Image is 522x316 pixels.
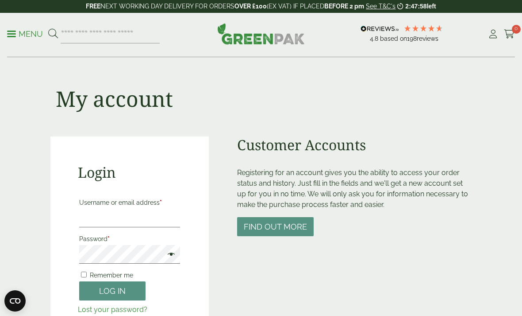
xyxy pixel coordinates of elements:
[366,3,395,10] a: See T&C's
[237,217,314,236] button: Find out more
[405,3,426,10] span: 2:47:58
[504,30,515,39] i: Cart
[7,29,43,39] p: Menu
[324,3,364,10] strong: BEFORE 2 pm
[79,281,146,300] button: Log in
[237,137,472,153] h2: Customer Accounts
[370,35,380,42] span: 4.8
[237,223,314,231] a: Find out more
[380,35,407,42] span: Based on
[487,30,499,39] i: My Account
[403,24,443,32] div: 4.79 Stars
[90,272,133,279] span: Remember me
[4,290,26,312] button: Open CMP widget
[237,168,472,210] p: Registering for an account gives you the ability to access your order status and history. Just fi...
[234,3,267,10] strong: OVER £100
[361,26,399,32] img: REVIEWS.io
[78,305,147,314] a: Lost your password?
[512,25,521,34] span: 0
[79,233,180,245] label: Password
[56,86,173,112] h1: My account
[217,23,305,44] img: GreenPak Supplies
[78,164,181,181] h2: Login
[417,35,438,42] span: reviews
[81,272,87,277] input: Remember me
[79,196,180,209] label: Username or email address
[427,3,436,10] span: left
[7,29,43,38] a: Menu
[86,3,100,10] strong: FREE
[407,35,417,42] span: 198
[504,27,515,41] a: 0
